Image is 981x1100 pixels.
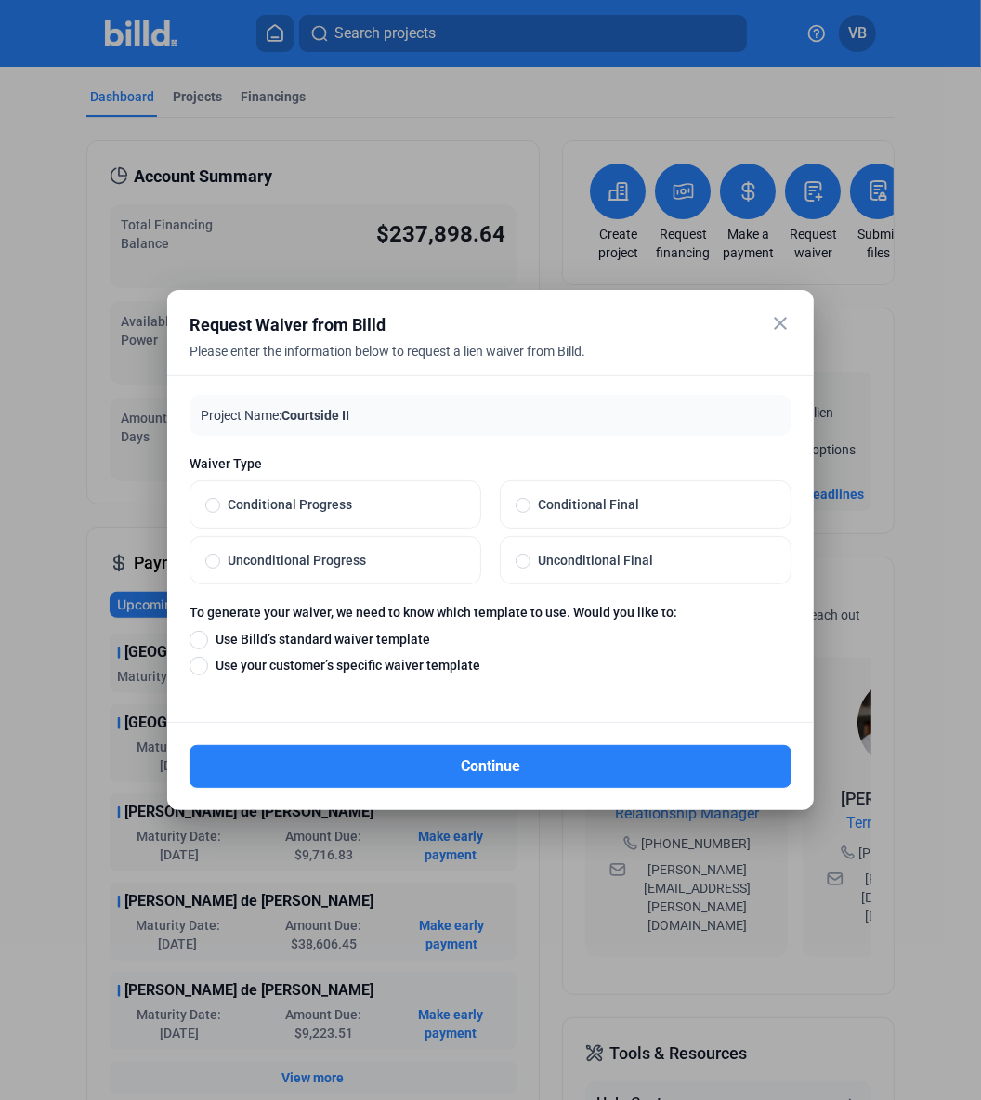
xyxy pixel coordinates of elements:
[220,551,465,570] span: Unconditional Progress
[208,630,430,648] span: Use Billd’s standard waiver template
[201,408,281,423] span: Project Name:
[190,454,791,473] span: Waiver Type
[530,495,776,514] span: Conditional Final
[190,312,745,338] div: Request Waiver from Billd
[769,312,791,334] mat-icon: close
[190,603,791,629] label: To generate your waiver, we need to know which template to use. Would you like to:
[208,656,480,674] span: Use your customer’s specific waiver template
[281,408,349,423] span: Courtside II
[190,745,791,788] button: Continue
[220,495,465,514] span: Conditional Progress
[530,551,776,570] span: Unconditional Final
[190,342,745,383] div: Please enter the information below to request a lien waiver from Billd.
